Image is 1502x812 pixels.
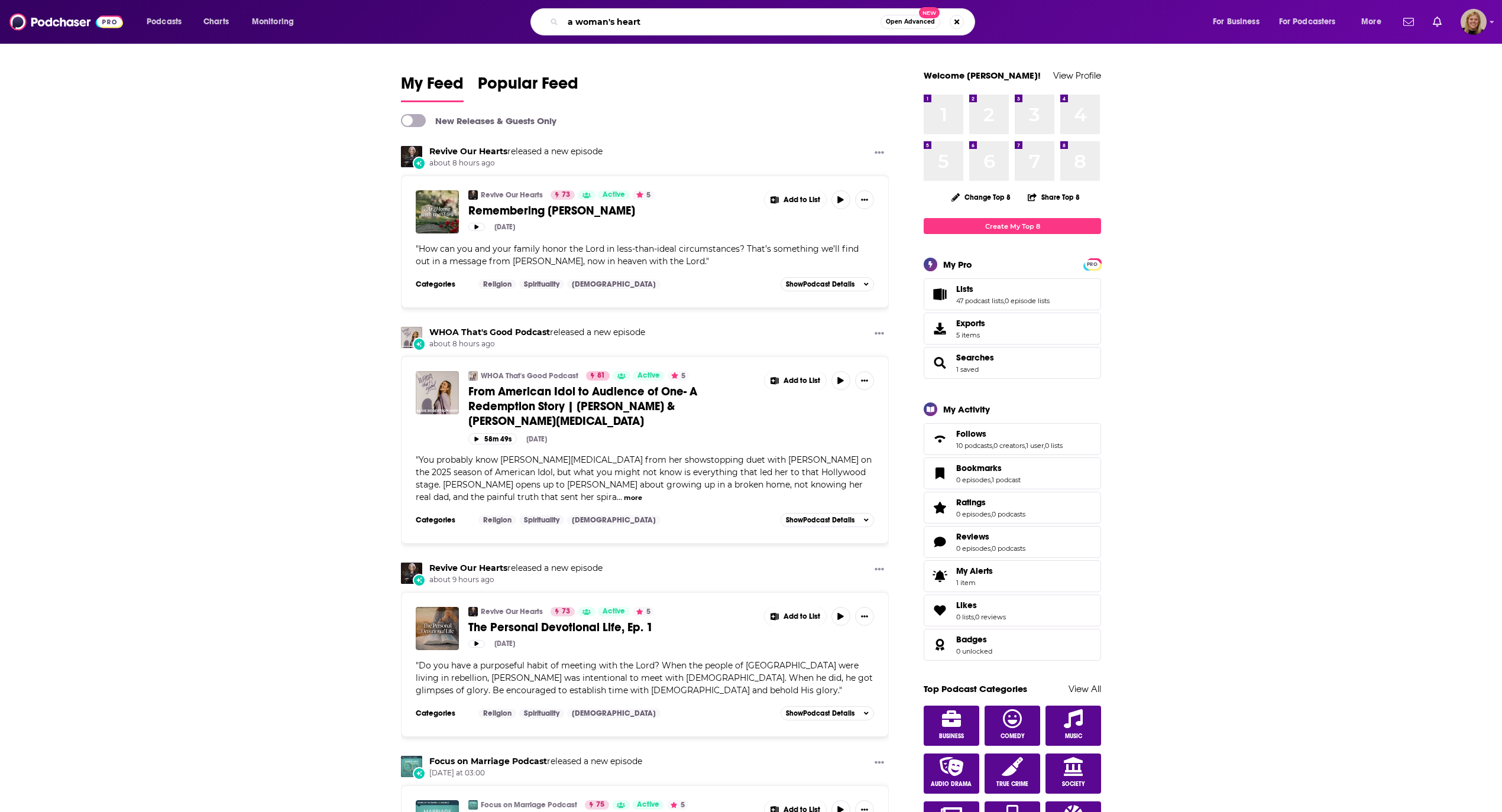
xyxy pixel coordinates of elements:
button: ShowPodcast Details [781,513,874,527]
span: Lists [924,278,1101,310]
a: New Releases & Guests Only [401,114,556,127]
h3: released a new episode [429,327,645,338]
span: 81 [597,370,605,382]
a: Follows [956,428,1063,439]
span: Business [939,733,964,740]
div: [DATE] [526,435,547,443]
a: 0 episodes [956,544,990,553]
span: " " [416,660,873,696]
span: Follows [924,423,1101,455]
span: From American Idol to Audience of One- A Redemption Story | [PERSON_NAME] & [PERSON_NAME][MEDICAL... [468,384,697,428]
button: Show More Button [870,327,889,342]
span: My Alerts [928,568,951,584]
a: Show notifications dropdown [1428,12,1446,32]
span: Active [603,606,625,618]
span: Music [1065,733,1082,740]
a: Bookmarks [956,463,1021,473]
a: My Feed [401,73,464,102]
button: Show More Button [870,756,889,771]
span: More [1361,14,1381,30]
span: Exports [956,318,985,329]
h3: released a new episode [429,146,603,157]
span: Podcasts [147,14,182,30]
a: Likes [956,600,1006,610]
a: Revive Our Hearts [481,190,543,200]
span: , [1004,297,1005,305]
span: Lists [956,284,973,294]
span: Likes [924,595,1101,626]
img: From American Idol to Audience of One- A Redemption Story | Sadie Robertson Huff & Breanna Nix [416,371,459,414]
a: 0 podcasts [992,510,1025,518]
img: User Profile [1461,9,1487,35]
h3: Categories [416,280,469,289]
button: 5 [633,190,654,200]
img: WHOA That's Good Podcast [468,371,478,381]
a: 0 episodes [956,510,990,518]
button: ShowPodcast Details [781,706,874,720]
a: Focus on Marriage Podcast [481,800,577,810]
a: My Alerts [924,560,1101,592]
span: , [1025,441,1026,450]
button: Share Top 8 [1027,186,1080,209]
img: Focus on Marriage Podcast [401,756,422,777]
a: Exports [924,313,1101,345]
a: 0 podcasts [992,544,1025,553]
div: Search podcasts, credits, & more... [542,8,986,35]
img: Revive Our Hearts [401,146,422,167]
span: Active [637,370,660,382]
span: about 8 hours ago [429,339,645,349]
div: [DATE] [494,639,515,648]
a: Religion [478,280,516,289]
span: For Podcasters [1279,14,1336,30]
span: The Personal Devotional Life, Ep. 1 [468,620,653,635]
a: Focus on Marriage Podcast [429,756,547,766]
a: Reviews [956,531,1025,542]
span: Badges [924,629,1101,661]
a: WHOA That's Good Podcast [481,371,578,381]
a: Lists [928,286,951,303]
h3: Categories [416,515,469,525]
span: Popular Feed [478,73,578,100]
div: My Pro [943,259,972,270]
a: Active [598,190,630,200]
div: New Episode [413,574,426,587]
span: My Alerts [956,566,993,576]
a: Bookmarks [928,465,951,482]
span: Ratings [924,492,1101,524]
span: True Crime [996,781,1028,788]
img: WHOA That's Good Podcast [401,327,422,348]
a: Lists [956,284,1050,294]
a: Religion [478,709,516,718]
span: 1 item [956,579,993,587]
a: Revive Our Hearts [468,190,478,200]
span: Audio Drama [931,781,972,788]
a: Business [924,706,979,746]
a: 0 lists [956,613,974,621]
span: Show Podcast Details [786,280,854,288]
a: PRO [1085,259,1099,268]
a: Remembering [PERSON_NAME] [468,203,756,218]
img: Remembering Voddie Baucham, Jr. [416,190,459,233]
a: Show notifications dropdown [1399,12,1419,32]
span: Bookmarks [956,463,1002,473]
button: open menu [1353,12,1396,31]
a: 0 unlocked [956,647,992,655]
span: Exports [928,320,951,337]
a: From American Idol to Audience of One- A Redemption Story | [PERSON_NAME] & [PERSON_NAME][MEDICAL... [468,384,756,428]
span: Active [603,189,625,201]
a: [DEMOGRAPHIC_DATA] [567,709,661,718]
button: 5 [668,371,689,381]
a: Ratings [956,497,1025,508]
span: , [992,441,993,450]
span: Searches [956,352,994,363]
span: Bookmarks [924,457,1101,489]
span: [DATE] at 03:00 [429,768,642,778]
img: Podchaser - Follow, Share and Rate Podcasts [9,11,123,33]
span: Monitoring [252,14,294,30]
span: You probably know [PERSON_NAME][MEDICAL_DATA] from her showstopping duet with [PERSON_NAME] on th... [416,454,872,502]
a: [DEMOGRAPHIC_DATA] [567,515,661,525]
